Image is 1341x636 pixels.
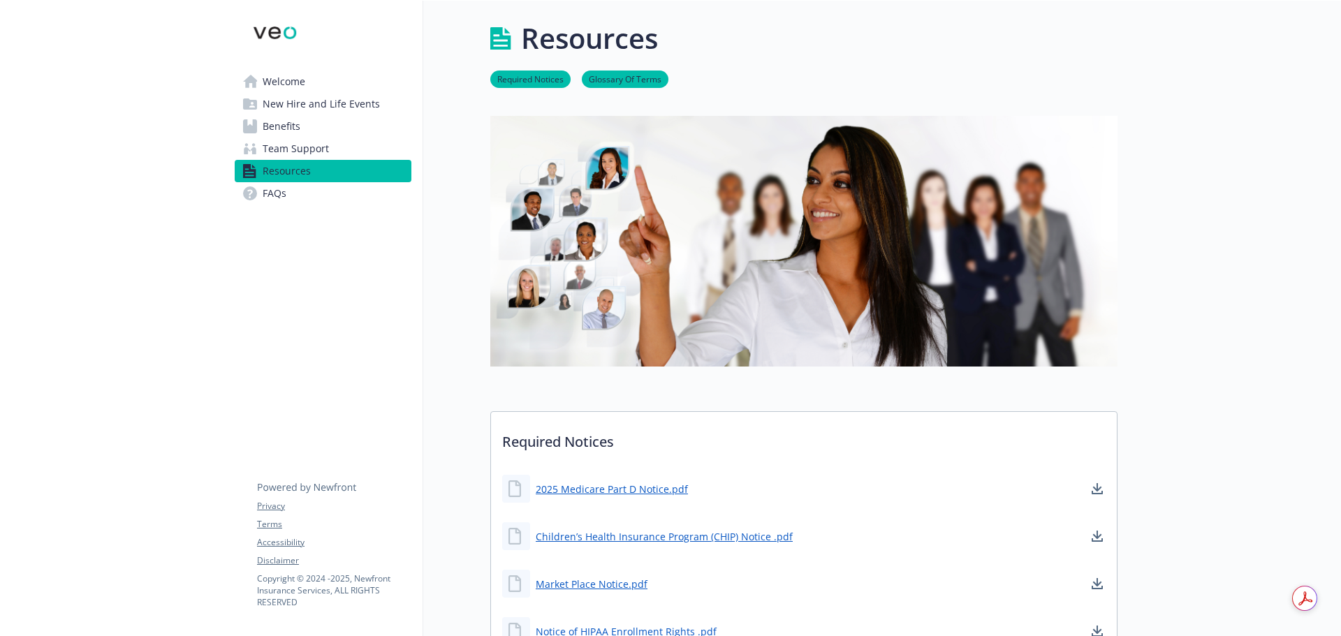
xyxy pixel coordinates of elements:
[263,115,300,138] span: Benefits
[257,536,411,549] a: Accessibility
[263,93,380,115] span: New Hire and Life Events
[263,182,286,205] span: FAQs
[235,138,411,160] a: Team Support
[1089,528,1106,545] a: download document
[1089,480,1106,497] a: download document
[521,17,658,59] h1: Resources
[536,529,793,544] a: Children’s Health Insurance Program (CHIP) Notice .pdf
[491,412,1117,464] p: Required Notices
[536,577,647,591] a: Market Place Notice.pdf
[490,72,571,85] a: Required Notices
[490,116,1117,367] img: resources page banner
[235,93,411,115] a: New Hire and Life Events
[582,72,668,85] a: Glossary Of Terms
[257,518,411,531] a: Terms
[235,115,411,138] a: Benefits
[257,554,411,567] a: Disclaimer
[235,182,411,205] a: FAQs
[263,71,305,93] span: Welcome
[257,500,411,512] a: Privacy
[263,138,329,160] span: Team Support
[536,482,688,496] a: 2025 Medicare Part D Notice.pdf
[235,160,411,182] a: Resources
[1089,575,1106,592] a: download document
[235,71,411,93] a: Welcome
[263,160,311,182] span: Resources
[257,572,411,608] p: Copyright © 2024 - 2025 , Newfront Insurance Services, ALL RIGHTS RESERVED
